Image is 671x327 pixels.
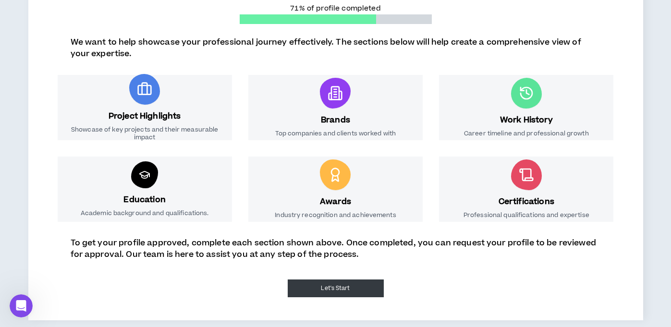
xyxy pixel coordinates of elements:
h3: Work History [500,114,553,126]
p: Industry recognition and achievements [275,211,396,219]
iframe: Intercom live chat [10,294,33,317]
p: Showcase of key projects and their measurable impact [67,126,222,141]
p: Top companies and clients worked with [275,130,396,137]
h3: Awards [320,196,351,207]
p: Academic background and qualifications. [81,209,209,217]
h3: Education [123,194,165,206]
p: Professional qualifications and expertise [464,211,589,219]
p: To get your profile approved, complete each section shown above. Once completed, you can request ... [71,237,601,260]
p: 71% of profile completed [240,3,432,14]
p: We want to help showcase your professional journey effectively. The sections below will help crea... [71,36,601,60]
button: Let's Start [288,279,384,297]
h3: Project Highlights [109,110,181,122]
p: Career timeline and professional growth [464,130,589,137]
h3: Certifications [499,196,554,207]
h3: Brands [321,114,350,126]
